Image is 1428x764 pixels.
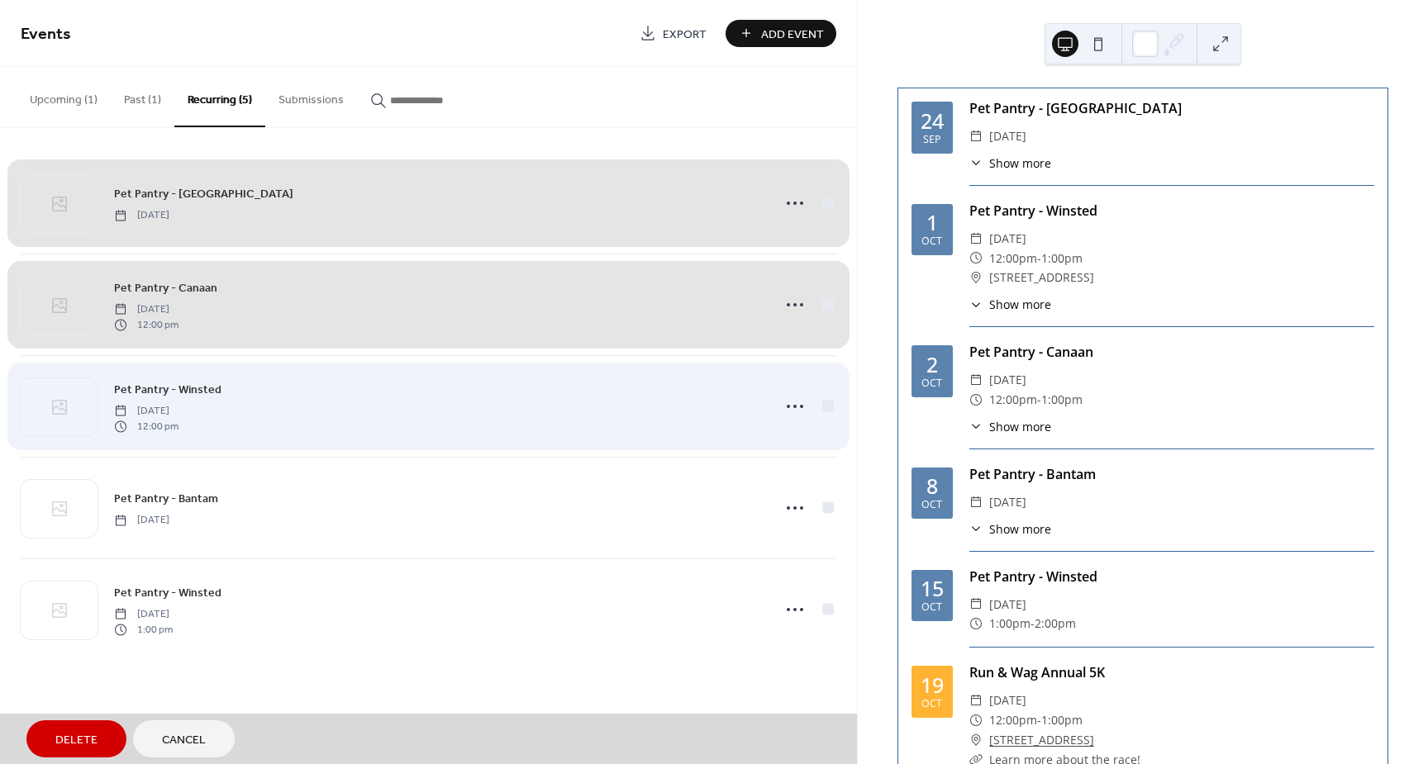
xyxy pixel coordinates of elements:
span: [DATE] [989,492,1026,512]
span: - [1037,390,1041,410]
span: - [1031,614,1035,634]
span: Export [663,26,707,43]
span: Show more [989,154,1051,172]
span: [DATE] [989,229,1026,249]
div: Oct [921,602,942,613]
span: Show more [989,296,1051,313]
button: Past (1) [111,67,174,126]
div: ​ [969,730,983,750]
div: ​ [969,249,983,268]
button: Cancel [133,720,235,757]
button: Recurring (5) [174,67,265,127]
div: 19 [921,675,944,695]
div: Oct [921,699,942,709]
div: ​ [969,126,983,146]
div: Pet Pantry - [GEOGRAPHIC_DATA] [969,98,1374,118]
div: 24 [921,111,944,131]
span: Delete [55,732,98,749]
div: 15 [921,578,944,599]
span: 1:00pm [1041,390,1083,410]
div: Oct [921,500,942,510]
div: Pet Pantry - Winsted [969,567,1374,586]
div: Oct [921,236,942,247]
button: Delete [26,720,126,757]
button: Add Event [726,20,836,47]
div: ​ [969,229,983,249]
button: ​Show more [969,296,1051,313]
span: [DATE] [989,370,1026,390]
div: Pet Pantry - Canaan [969,342,1374,362]
div: 1 [926,212,938,233]
span: - [1037,710,1041,730]
span: 2:00pm [1035,614,1076,634]
span: [STREET_ADDRESS] [989,268,1094,287]
span: Show more [989,418,1051,435]
span: Cancel [162,732,206,749]
span: 12:00pm [989,249,1037,268]
div: Oct [921,378,942,389]
div: Pet Pantry - Bantam [969,464,1374,484]
a: [STREET_ADDRESS] [989,730,1094,750]
div: ​ [969,296,983,313]
div: ​ [969,690,983,710]
div: 8 [926,476,938,496]
div: ​ [969,614,983,634]
span: 1:00pm [1041,249,1083,268]
button: ​Show more [969,520,1051,538]
div: ​ [969,418,983,435]
span: 1:00pm [989,614,1031,634]
div: Sep [923,135,941,145]
span: Add Event [761,26,824,43]
div: ​ [969,390,983,410]
span: Show more [989,520,1051,538]
span: 12:00pm [989,390,1037,410]
div: ​ [969,595,983,615]
div: ​ [969,520,983,538]
div: ​ [969,492,983,512]
span: Events [21,18,71,50]
button: Submissions [265,67,357,126]
div: 2 [926,354,938,375]
span: [DATE] [989,126,1026,146]
span: [DATE] [989,690,1026,710]
div: ​ [969,370,983,390]
div: ​ [969,268,983,287]
button: ​Show more [969,154,1051,172]
button: Upcoming (1) [17,67,111,126]
a: Run & Wag Annual 5K [969,663,1105,681]
span: [DATE] [989,595,1026,615]
span: 1:00pm [1041,710,1083,730]
div: ​ [969,710,983,730]
span: 12:00pm [989,710,1037,730]
div: Pet Pantry - Winsted [969,201,1374,221]
span: - [1037,249,1041,268]
a: Export [627,20,719,47]
button: ​Show more [969,418,1051,435]
div: ​ [969,154,983,172]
